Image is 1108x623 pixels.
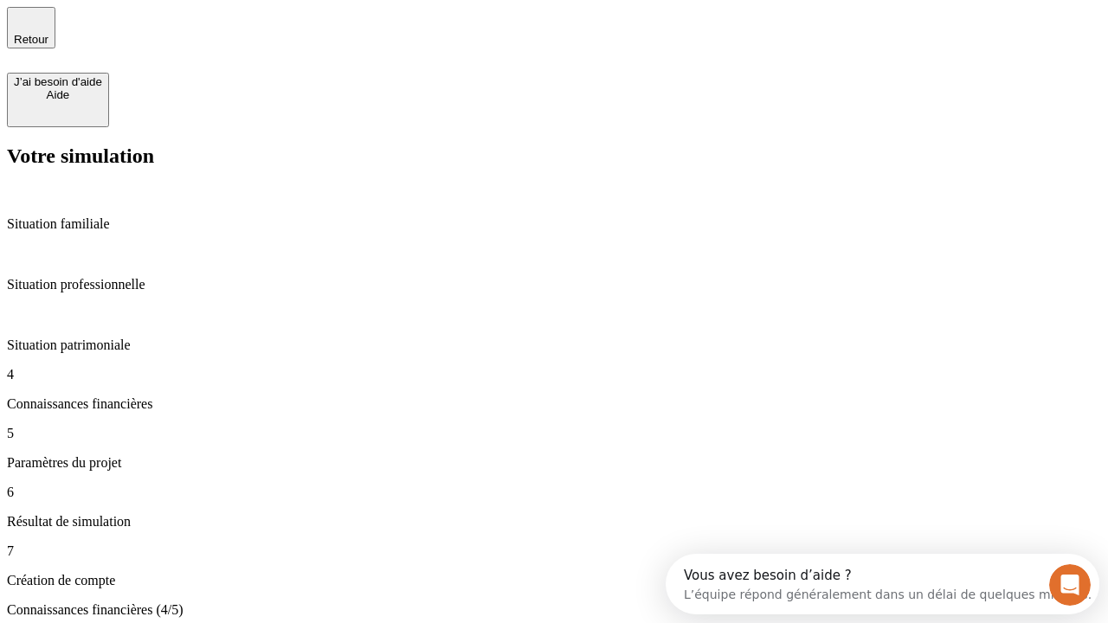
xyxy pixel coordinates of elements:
[7,367,1101,382] p: 4
[7,602,1101,618] p: Connaissances financières (4/5)
[7,514,1101,530] p: Résultat de simulation
[7,277,1101,292] p: Situation professionnelle
[14,33,48,46] span: Retour
[14,88,102,101] div: Aide
[7,7,55,48] button: Retour
[7,485,1101,500] p: 6
[7,216,1101,232] p: Situation familiale
[1049,564,1091,606] iframe: Intercom live chat
[666,554,1099,614] iframe: Intercom live chat discovery launcher
[7,573,1101,588] p: Création de compte
[18,29,426,47] div: L’équipe répond généralement dans un délai de quelques minutes.
[7,337,1101,353] p: Situation patrimoniale
[7,145,1101,168] h2: Votre simulation
[7,455,1101,471] p: Paramètres du projet
[7,7,477,55] div: Ouvrir le Messenger Intercom
[7,426,1101,441] p: 5
[7,73,109,127] button: J’ai besoin d'aideAide
[14,75,102,88] div: J’ai besoin d'aide
[7,396,1101,412] p: Connaissances financières
[18,15,426,29] div: Vous avez besoin d’aide ?
[7,543,1101,559] p: 7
